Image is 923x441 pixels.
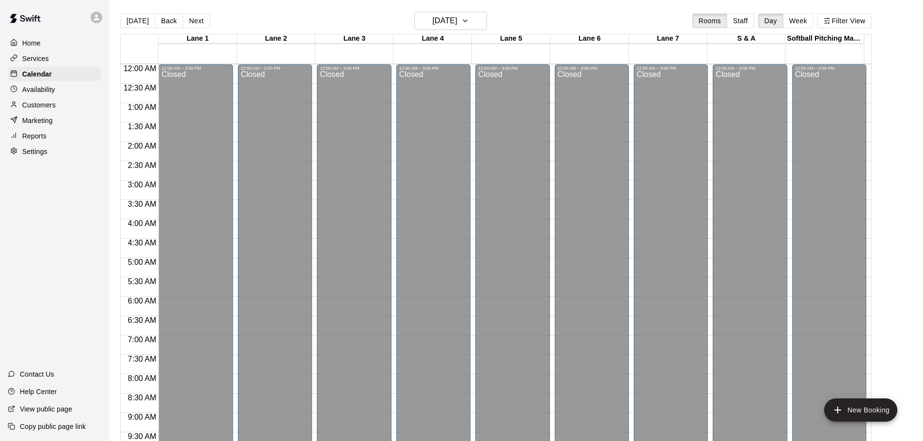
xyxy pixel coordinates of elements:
[125,103,159,111] span: 1:00 AM
[22,116,53,125] p: Marketing
[125,355,159,363] span: 7:30 AM
[22,147,47,156] p: Settings
[716,66,784,71] div: 12:00 AM – 3:00 PM
[320,66,388,71] div: 12:00 AM – 3:00 PM
[8,113,101,128] a: Marketing
[393,34,472,44] div: Lane 4
[637,66,705,71] div: 12:00 AM – 3:00 PM
[125,277,159,286] span: 5:30 AM
[155,14,183,28] button: Back
[158,34,237,44] div: Lane 1
[161,66,230,71] div: 12:00 AM – 3:00 PM
[22,85,55,94] p: Availability
[20,422,86,431] p: Copy public page link
[824,398,897,422] button: add
[120,14,155,28] button: [DATE]
[785,34,864,44] div: Softball Pitching Machine
[8,82,101,97] a: Availability
[125,374,159,382] span: 8:00 AM
[472,34,550,44] div: Lane 5
[20,387,57,396] p: Help Center
[121,84,159,92] span: 12:30 AM
[22,131,47,141] p: Reports
[20,404,72,414] p: View public page
[478,66,547,71] div: 12:00 AM – 3:00 PM
[727,14,754,28] button: Staff
[8,144,101,159] a: Settings
[8,36,101,50] a: Home
[183,14,210,28] button: Next
[783,14,813,28] button: Week
[237,34,315,44] div: Lane 2
[125,297,159,305] span: 6:00 AM
[22,69,52,79] p: Calendar
[707,34,786,44] div: S & A
[8,51,101,66] a: Services
[399,66,468,71] div: 12:00 AM – 3:00 PM
[8,129,101,143] a: Reports
[558,66,626,71] div: 12:00 AM – 3:00 PM
[121,64,159,73] span: 12:00 AM
[125,316,159,324] span: 6:30 AM
[125,122,159,131] span: 1:30 AM
[795,66,863,71] div: 12:00 AM – 3:00 PM
[22,54,49,63] p: Services
[629,34,707,44] div: Lane 7
[8,98,101,112] a: Customers
[125,219,159,228] span: 4:00 AM
[315,34,394,44] div: Lane 3
[550,34,629,44] div: Lane 6
[125,413,159,421] span: 9:00 AM
[125,142,159,150] span: 2:00 AM
[125,394,159,402] span: 8:30 AM
[433,14,457,28] h6: [DATE]
[125,239,159,247] span: 4:30 AM
[125,432,159,441] span: 9:30 AM
[241,66,309,71] div: 12:00 AM – 3:00 PM
[22,100,56,110] p: Customers
[20,369,54,379] p: Contact Us
[125,161,159,169] span: 2:30 AM
[817,14,872,28] button: Filter View
[692,14,727,28] button: Rooms
[125,181,159,189] span: 3:00 AM
[125,200,159,208] span: 3:30 AM
[414,12,487,30] button: [DATE]
[22,38,41,48] p: Home
[125,258,159,266] span: 5:00 AM
[8,67,101,81] a: Calendar
[125,335,159,344] span: 7:00 AM
[758,14,783,28] button: Day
